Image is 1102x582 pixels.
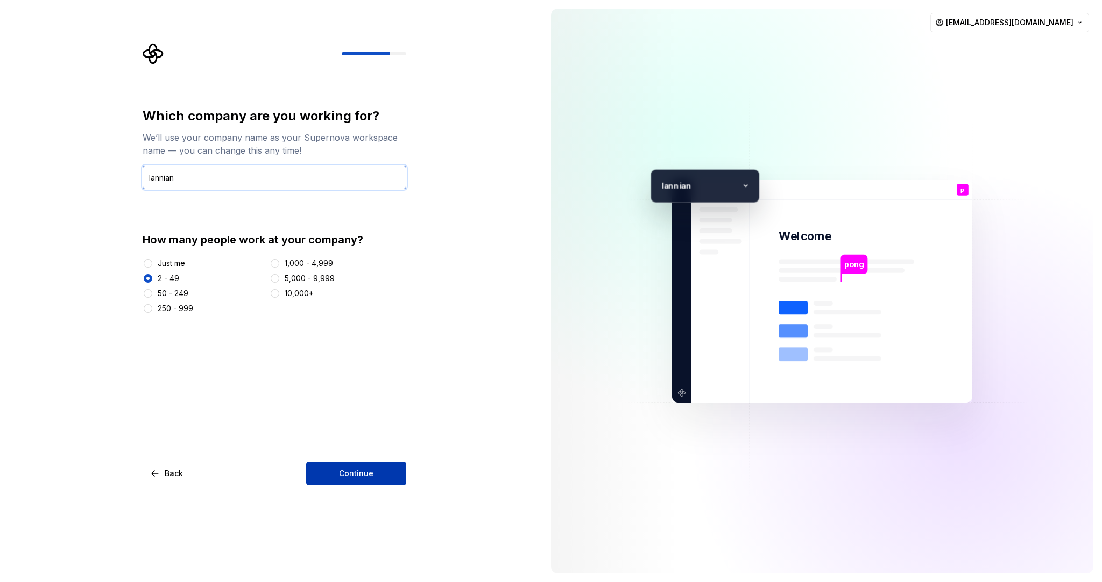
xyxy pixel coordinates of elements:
span: [EMAIL_ADDRESS][DOMAIN_NAME] [946,17,1073,28]
p: annian [663,179,737,192]
div: We’ll use your company name as your Supernova workspace name — you can change this any time! [143,131,406,157]
button: [EMAIL_ADDRESS][DOMAIN_NAME] [930,13,1089,32]
div: 50 - 249 [158,288,188,299]
p: pong [844,258,864,270]
p: l [656,179,663,192]
div: How many people work at your company? [143,232,406,247]
span: Continue [339,468,373,479]
div: 10,000+ [285,288,314,299]
svg: Supernova Logo [143,43,164,64]
button: Back [143,462,192,485]
p: p [960,186,964,192]
div: 250 - 999 [158,303,193,314]
div: Just me [158,258,185,269]
div: Which company are you working for? [143,107,406,125]
div: 1,000 - 4,999 [285,258,333,269]
input: Company name [143,166,406,189]
span: Back [165,468,183,479]
div: 5,000 - 9,999 [285,273,335,284]
p: Welcome [779,228,831,244]
button: Continue [306,462,406,485]
div: 2 - 49 [158,273,179,284]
